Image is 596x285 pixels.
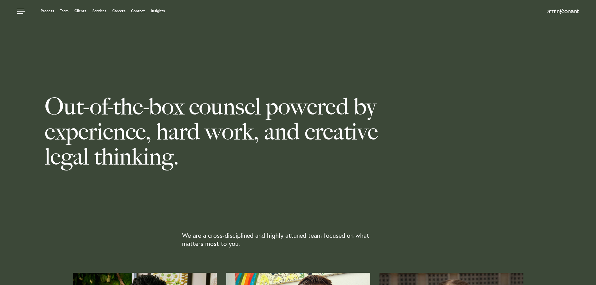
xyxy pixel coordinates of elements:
a: Process [41,9,54,13]
a: Clients [74,9,86,13]
img: Amini & Conant [548,9,579,14]
p: We are a cross-disciplined and highly attuned team focused on what matters most to you. [182,232,382,248]
a: Insights [151,9,165,13]
a: Contact [131,9,145,13]
a: Services [92,9,106,13]
a: Team [60,9,69,13]
a: Careers [112,9,125,13]
a: Home [548,9,579,14]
